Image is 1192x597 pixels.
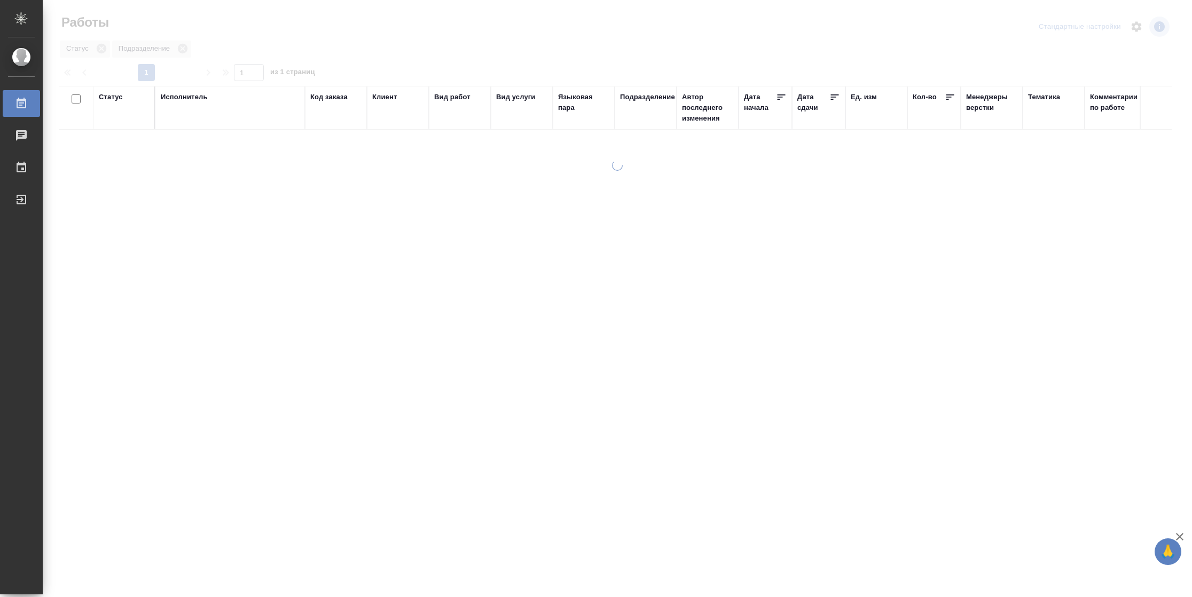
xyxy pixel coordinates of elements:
div: Клиент [372,92,397,102]
div: Код заказа [310,92,348,102]
div: Исполнитель [161,92,208,102]
div: Подразделение [620,92,675,102]
div: Комментарии по работе [1090,92,1141,113]
div: Тематика [1028,92,1060,102]
div: Дата начала [744,92,776,113]
div: Вид работ [434,92,470,102]
div: Вид услуги [496,92,536,102]
span: 🙏 [1159,540,1177,563]
div: Ед. изм [851,92,877,102]
div: Кол-во [913,92,937,102]
div: Дата сдачи [797,92,829,113]
div: Менеджеры верстки [966,92,1017,113]
div: Языковая пара [558,92,609,113]
div: Статус [99,92,123,102]
button: 🙏 [1155,538,1181,565]
div: Автор последнего изменения [682,92,733,124]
